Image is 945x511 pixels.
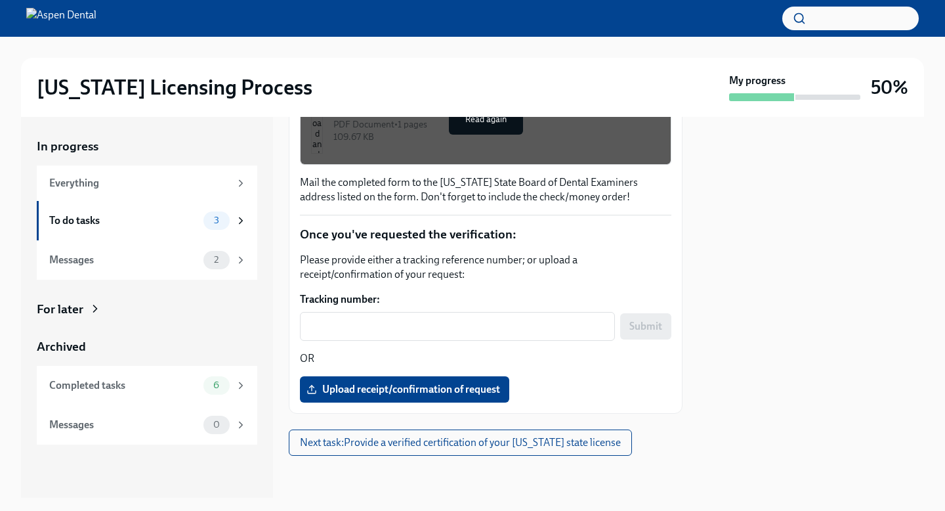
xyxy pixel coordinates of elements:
[300,376,509,403] label: Upload receipt/confirmation of request
[49,253,198,267] div: Messages
[37,201,257,240] a: To do tasks3
[300,292,671,307] label: Tracking number:
[49,213,198,228] div: To do tasks
[300,175,671,204] p: Mail the completed form to the [US_STATE] State Board of Dental Examiners address listed on the f...
[37,240,257,280] a: Messages2
[333,131,660,143] div: 109.67 KB
[37,166,257,201] a: Everything
[205,420,228,430] span: 0
[309,383,500,396] span: Upload receipt/confirmation of request
[300,253,671,282] p: Please provide either a tracking reference number; or upload a receipt/confirmation of your request:
[871,76,908,99] h3: 50%
[300,351,671,366] p: OR
[37,405,257,445] a: Messages0
[206,255,226,265] span: 2
[37,138,257,155] a: In progress
[26,8,96,29] img: Aspen Dental
[37,74,312,100] h2: [US_STATE] Licensing Process
[206,215,227,225] span: 3
[729,74,786,88] strong: My progress
[37,301,83,318] div: For later
[49,176,230,190] div: Everything
[49,378,198,393] div: Completed tasks
[205,380,227,390] span: 6
[37,338,257,355] a: Archived
[37,366,257,405] a: Completed tasks6
[300,436,621,449] span: Next task : Provide a verified certification of your [US_STATE] state license
[300,226,671,243] p: Once you've requested the verification:
[333,118,660,131] div: PDF Document • 1 pages
[37,301,257,318] a: For later
[49,418,198,432] div: Messages
[289,430,632,456] button: Next task:Provide a verified certification of your [US_STATE] state license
